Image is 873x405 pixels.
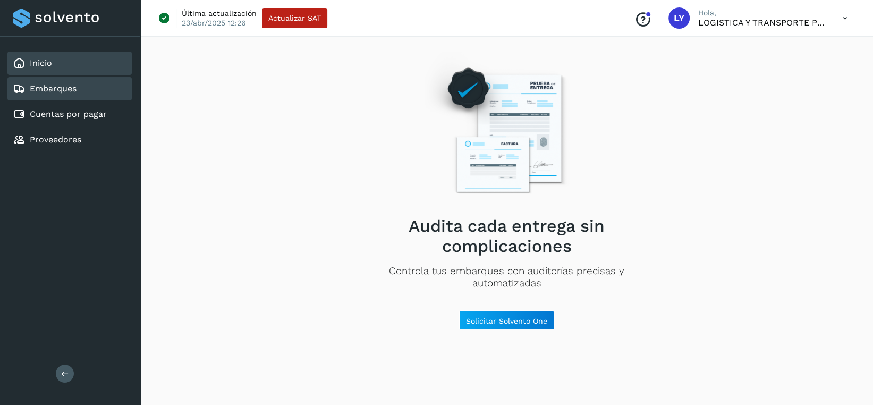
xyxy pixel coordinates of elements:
[182,9,257,18] p: Última actualización
[268,14,321,22] span: Actualizar SAT
[466,317,547,325] span: Solicitar Solvento One
[30,58,52,68] a: Inicio
[30,109,107,119] a: Cuentas por pagar
[7,128,132,151] div: Proveedores
[30,134,81,145] a: Proveedores
[7,103,132,126] div: Cuentas por pagar
[355,216,658,257] h2: Audita cada entrega sin complicaciones
[262,8,327,28] button: Actualizar SAT
[355,265,658,290] p: Controla tus embarques con auditorías precisas y automatizadas
[30,83,77,94] a: Embarques
[459,310,554,332] button: Solicitar Solvento One
[7,52,132,75] div: Inicio
[698,9,826,18] p: Hola,
[698,18,826,28] p: LOGISTICA Y TRANSPORTE PORTCAR
[415,52,599,207] img: Empty state image
[7,77,132,100] div: Embarques
[182,18,246,28] p: 23/abr/2025 12:26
